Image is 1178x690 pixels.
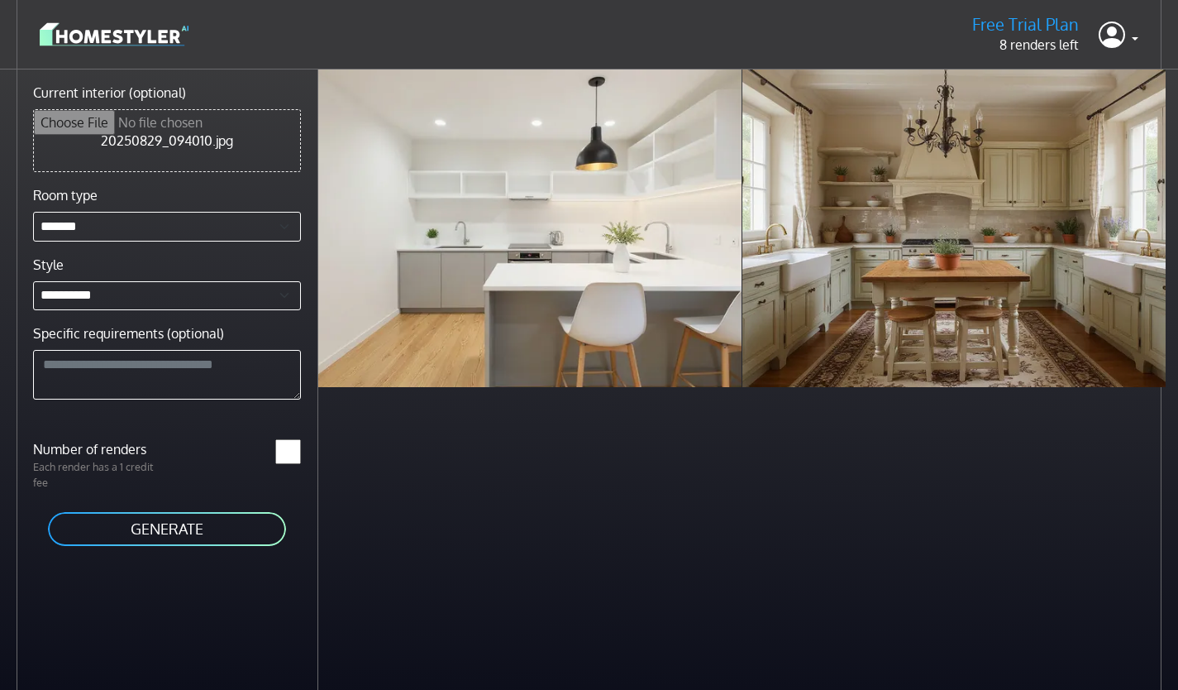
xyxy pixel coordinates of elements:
[33,323,224,343] label: Specific requirements (optional)
[40,20,188,49] img: logo-3de290ba35641baa71223ecac5eacb59cb85b4c7fdf211dc9aaecaaee71ea2f8.svg
[972,14,1079,35] h5: Free Trial Plan
[23,459,167,491] p: Each render has a 1 credit fee
[972,35,1079,55] p: 8 renders left
[23,439,167,459] label: Number of renders
[33,83,186,103] label: Current interior (optional)
[33,185,98,205] label: Room type
[46,510,288,548] button: GENERATE
[33,255,64,275] label: Style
